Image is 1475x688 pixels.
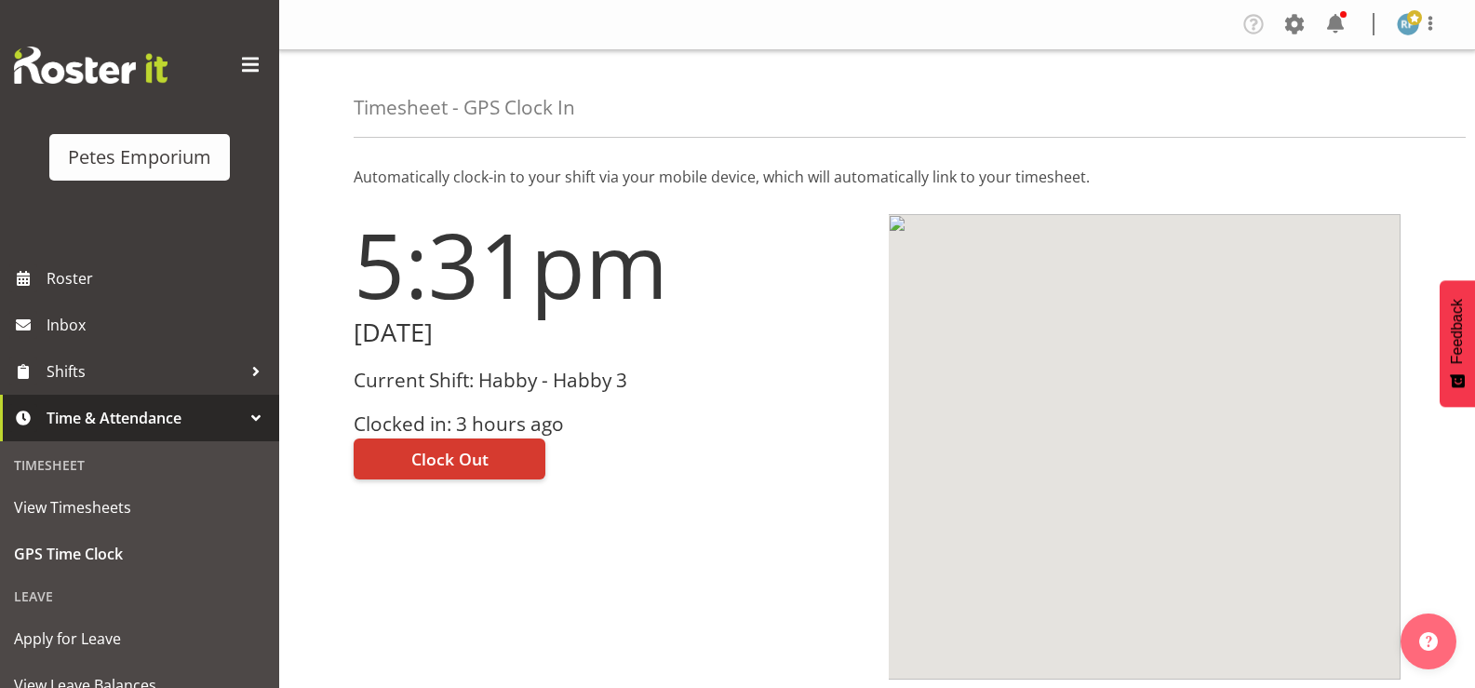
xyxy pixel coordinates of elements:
a: View Timesheets [5,484,275,531]
h3: Clocked in: 3 hours ago [354,413,866,435]
span: Feedback [1449,299,1466,364]
span: Roster [47,264,270,292]
a: Apply for Leave [5,615,275,662]
span: View Timesheets [14,493,265,521]
button: Feedback - Show survey [1440,280,1475,407]
p: Automatically clock-in to your shift via your mobile device, which will automatically link to you... [354,166,1401,188]
h4: Timesheet - GPS Clock In [354,97,575,118]
h2: [DATE] [354,318,866,347]
h1: 5:31pm [354,214,866,315]
a: GPS Time Clock [5,531,275,577]
button: Clock Out [354,438,545,479]
div: Timesheet [5,446,275,484]
span: GPS Time Clock [14,540,265,568]
span: Inbox [47,311,270,339]
div: Leave [5,577,275,615]
span: Time & Attendance [47,404,242,432]
span: Apply for Leave [14,625,265,653]
img: Rosterit website logo [14,47,168,84]
img: help-xxl-2.png [1419,632,1438,651]
span: Shifts [47,357,242,385]
h3: Current Shift: Habby - Habby 3 [354,370,866,391]
div: Petes Emporium [68,143,211,171]
span: Clock Out [411,447,489,471]
img: reina-puketapu721.jpg [1397,13,1419,35]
